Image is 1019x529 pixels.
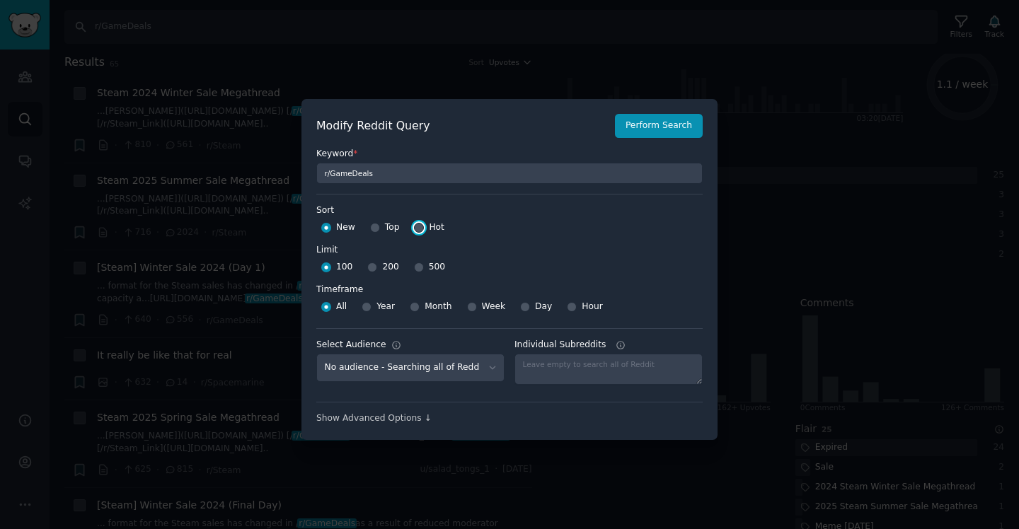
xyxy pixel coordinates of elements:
[582,301,603,313] span: Hour
[316,204,703,217] label: Sort
[316,339,386,351] div: Select Audience
[425,301,451,313] span: Month
[336,221,355,234] span: New
[316,163,703,184] input: Keyword to search on Reddit
[429,261,445,274] span: 500
[316,148,703,161] label: Keyword
[316,412,703,425] div: Show Advanced Options ↓
[316,117,607,135] h2: Modify Reddit Query
[336,261,352,274] span: 100
[376,301,395,313] span: Year
[316,279,703,296] label: Timeframe
[482,301,506,313] span: Week
[535,301,552,313] span: Day
[615,114,703,138] button: Perform Search
[336,301,347,313] span: All
[316,244,338,257] div: Limit
[382,261,398,274] span: 200
[514,339,703,351] label: Individual Subreddits
[429,221,444,234] span: Hot
[385,221,400,234] span: Top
